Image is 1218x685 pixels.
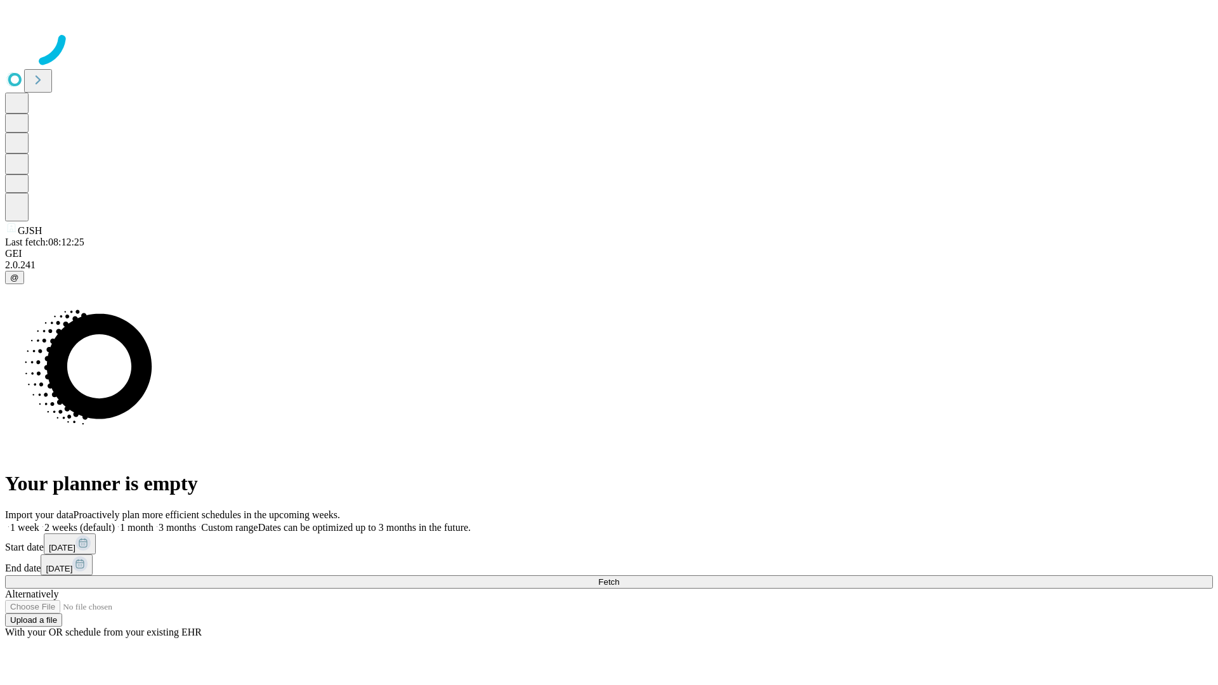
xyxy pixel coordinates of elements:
[5,627,202,637] span: With your OR schedule from your existing EHR
[5,589,58,599] span: Alternatively
[5,259,1213,271] div: 2.0.241
[5,613,62,627] button: Upload a file
[120,522,154,533] span: 1 month
[46,564,72,573] span: [DATE]
[5,472,1213,495] h1: Your planner is empty
[159,522,196,533] span: 3 months
[5,271,24,284] button: @
[18,225,42,236] span: GJSH
[5,237,84,247] span: Last fetch: 08:12:25
[5,575,1213,589] button: Fetch
[598,577,619,587] span: Fetch
[10,522,39,533] span: 1 week
[74,509,340,520] span: Proactively plan more efficient schedules in the upcoming weeks.
[41,554,93,575] button: [DATE]
[5,248,1213,259] div: GEI
[5,554,1213,575] div: End date
[44,533,96,554] button: [DATE]
[10,273,19,282] span: @
[5,509,74,520] span: Import your data
[5,533,1213,554] div: Start date
[201,522,258,533] span: Custom range
[258,522,471,533] span: Dates can be optimized up to 3 months in the future.
[49,543,75,552] span: [DATE]
[44,522,115,533] span: 2 weeks (default)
